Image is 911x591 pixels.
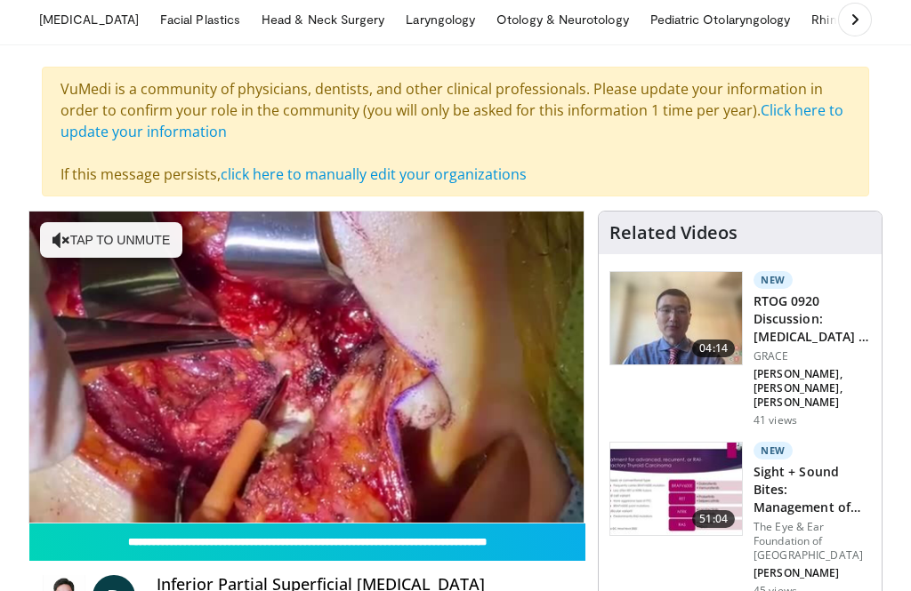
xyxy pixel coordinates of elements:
[609,271,871,427] a: 04:14 New RTOG 0920 Discussion: [MEDICAL_DATA] + Radiation in Intermediate-Risk H&N… GRACE [PERSO...
[609,222,738,244] h4: Related Videos
[28,2,149,37] a: [MEDICAL_DATA]
[754,566,871,580] p: [PERSON_NAME]
[610,443,742,535] img: 8bea4cff-b600-4be7-82a7-01e969b6860e.150x105_q85_crop-smart_upscale.jpg
[395,2,486,37] a: Laryngology
[754,463,871,516] h3: Sight + Sound Bites: Management of [MEDICAL_DATA] in the Era of Targ…
[754,413,797,427] p: 41 views
[42,67,869,196] div: VuMedi is a community of physicians, dentists, and other clinical professionals. Please update yo...
[754,442,793,459] p: New
[754,367,871,410] p: [PERSON_NAME], [PERSON_NAME], [PERSON_NAME]
[486,2,639,37] a: Otology & Neurotology
[754,271,793,289] p: New
[221,164,527,184] a: click here to manually edit your organizations
[754,349,871,363] p: GRACE
[692,339,735,357] span: 04:14
[754,520,871,563] p: The Eye & Ear Foundation of [GEOGRAPHIC_DATA]
[251,2,395,37] a: Head & Neck Surgery
[29,212,584,523] video-js: Video Player
[610,272,742,364] img: 006fd91f-89fb-445a-a939-ffe898e241ab.150x105_q85_crop-smart_upscale.jpg
[692,510,735,528] span: 51:04
[40,222,182,258] button: Tap to unmute
[754,292,871,346] h3: RTOG 0920 Discussion: [MEDICAL_DATA] + Radiation in Intermediate-Risk H&N…
[640,2,802,37] a: Pediatric Otolaryngology
[149,2,251,37] a: Facial Plastics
